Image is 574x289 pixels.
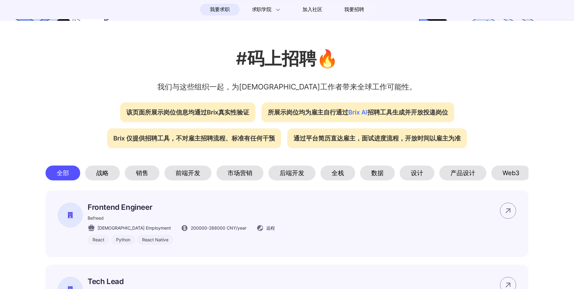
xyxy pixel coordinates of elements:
span: 加入社区 [302,5,322,15]
div: Brix 仅提供招聘工具，不对雇主招聘流程、标准有任何干预 [107,128,281,148]
div: 后端开发 [268,166,315,180]
div: 前端开发 [164,166,211,180]
span: 200000 - 288000 CNY /year [191,225,246,231]
div: Python [111,235,135,245]
span: 远程 [266,225,275,231]
span: 我要求职 [210,5,229,15]
div: 销售 [125,166,159,180]
div: 通过平台简历直达雇主，面试进度流程，开放时间以雇主为准 [287,128,467,148]
p: Frontend Engineer [88,203,275,212]
span: [DEMOGRAPHIC_DATA] Employment [98,225,171,231]
div: 市场营销 [216,166,263,180]
p: Tech Lead [88,277,275,286]
div: 该页面所展示岗位信息均通过Brix真实性验证 [120,102,255,122]
div: 所展示岗位均为雇主自行通过 招聘工具生成并开放投递岗位 [262,102,454,122]
span: Brix AI [348,109,367,116]
span: 求职学院 [252,6,272,13]
div: 全部 [46,166,80,180]
div: 数据 [360,166,395,180]
div: React Native [137,235,173,245]
div: 设计 [400,166,434,180]
div: React [88,235,109,245]
span: Befreed [88,215,104,221]
span: 我要招聘 [344,6,364,13]
div: Web3 [491,166,531,180]
div: 战略 [85,166,120,180]
div: 产品设计 [439,166,486,180]
div: 全栈 [320,166,355,180]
